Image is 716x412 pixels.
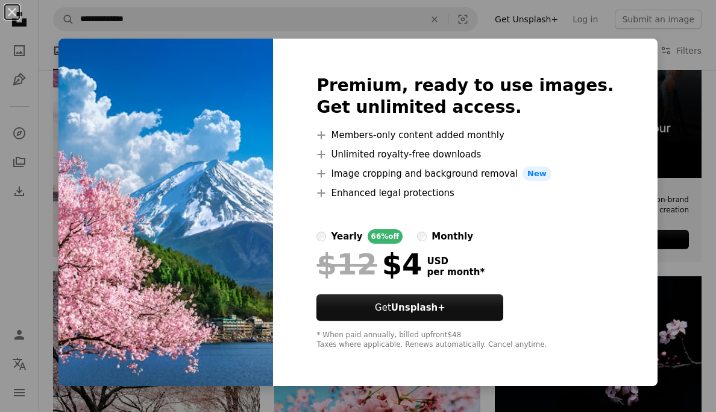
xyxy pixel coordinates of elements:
div: $4 [316,249,422,280]
input: yearly66%off [316,232,326,241]
button: GetUnsplash+ [316,294,503,321]
span: per month * [427,267,485,277]
li: Enhanced legal protections [316,186,614,200]
strong: Unsplash+ [391,302,445,313]
img: premium_photo-1661964177687-57387c2cbd14 [58,39,273,386]
li: Members-only content added monthly [316,128,614,142]
li: Unlimited royalty-free downloads [316,147,614,162]
input: monthly [417,232,427,241]
span: USD [427,256,485,267]
div: * When paid annually, billed upfront $48 Taxes where applicable. Renews automatically. Cancel any... [316,331,614,350]
div: yearly [331,229,362,244]
span: New [523,166,551,181]
div: 66% off [368,229,403,244]
div: monthly [432,229,473,244]
li: Image cropping and background removal [316,166,614,181]
h2: Premium, ready to use images. Get unlimited access. [316,75,614,118]
span: $12 [316,249,377,280]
